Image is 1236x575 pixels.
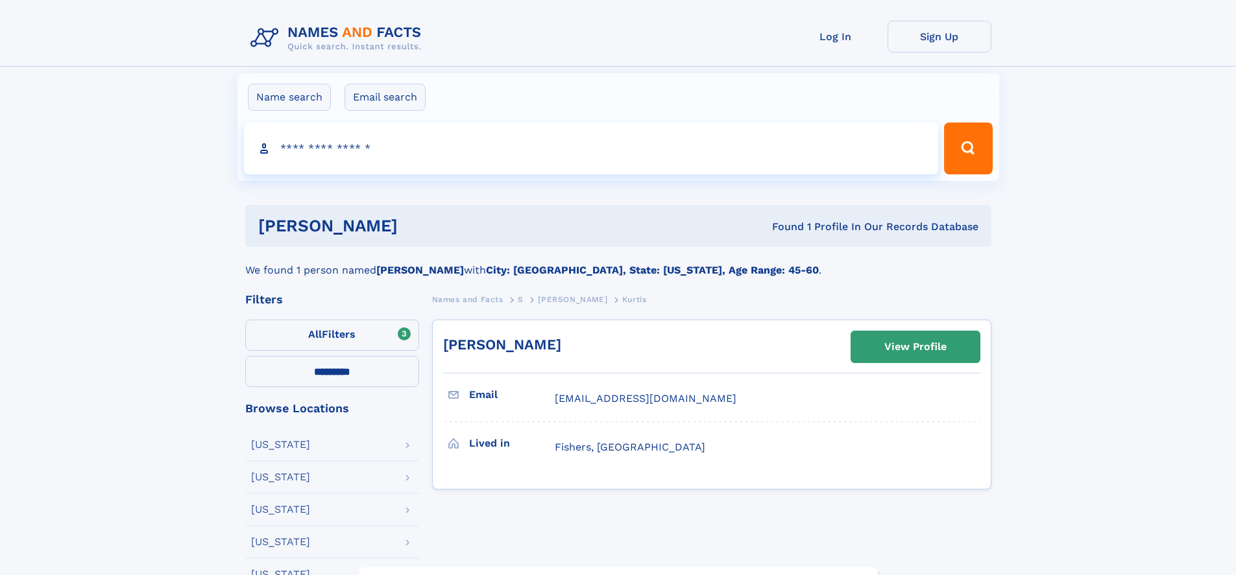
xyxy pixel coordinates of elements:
label: Filters [245,320,419,351]
div: [US_STATE] [251,440,310,450]
a: Sign Up [888,21,991,53]
span: All [308,328,322,340]
div: Browse Locations [245,403,419,414]
span: [PERSON_NAME] [538,295,607,304]
a: View Profile [851,331,980,362]
h3: Lived in [469,432,555,454]
button: Search Button [944,123,992,174]
a: [PERSON_NAME] [443,336,561,353]
a: S [518,291,524,307]
span: Fishers, [GEOGRAPHIC_DATA] [555,441,705,453]
span: S [518,295,524,304]
b: [PERSON_NAME] [376,264,464,276]
label: Name search [248,84,331,111]
span: [EMAIL_ADDRESS][DOMAIN_NAME] [555,392,736,405]
b: City: [GEOGRAPHIC_DATA], State: [US_STATE], Age Range: 45-60 [486,264,819,276]
input: search input [244,123,939,174]
a: Log In [784,21,888,53]
div: We found 1 person named with . [245,247,991,278]
div: [US_STATE] [251,504,310,515]
div: [US_STATE] [251,537,310,547]
div: View Profile [884,332,947,362]
img: Logo Names and Facts [245,21,432,56]
h1: [PERSON_NAME] [258,218,585,234]
label: Email search [345,84,426,111]
div: Filters [245,294,419,305]
a: Names and Facts [432,291,503,307]
div: [US_STATE] [251,472,310,482]
h3: Email [469,384,555,406]
a: [PERSON_NAME] [538,291,607,307]
span: Kurtis [622,295,647,304]
div: Found 1 Profile In Our Records Database [585,220,978,234]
